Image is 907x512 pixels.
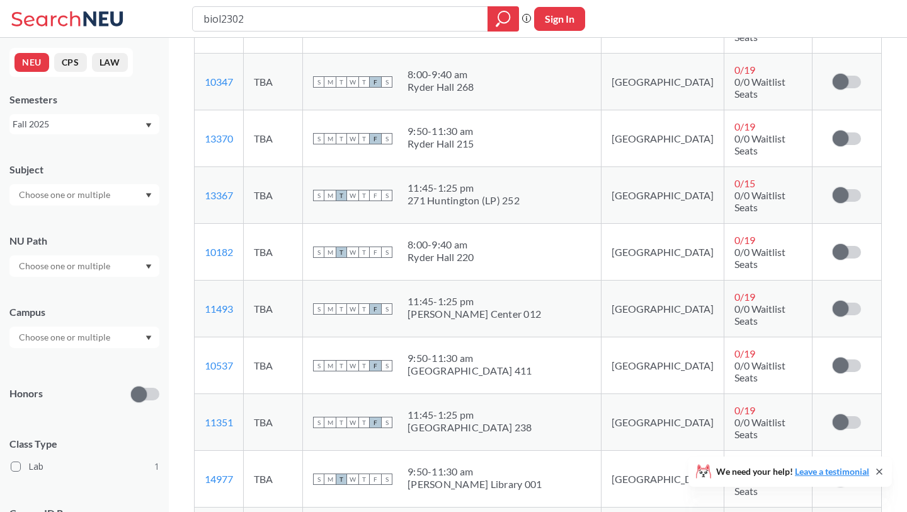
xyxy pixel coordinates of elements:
span: M [324,474,336,485]
span: M [324,133,336,144]
span: F [370,133,381,144]
svg: Dropdown arrow [145,264,152,269]
span: S [313,360,324,371]
td: [GEOGRAPHIC_DATA] [601,337,724,394]
span: M [324,360,336,371]
span: W [347,474,358,485]
span: 0 / 19 [734,291,755,303]
div: [PERSON_NAME] Center 012 [408,308,541,320]
span: S [381,417,392,428]
td: [GEOGRAPHIC_DATA] [601,54,724,110]
span: T [358,190,370,201]
span: T [358,76,370,88]
td: TBA [244,224,303,281]
label: Lab [11,458,159,475]
span: W [347,190,358,201]
a: 13367 [205,189,233,201]
span: M [324,303,336,315]
svg: Dropdown arrow [145,123,152,128]
span: S [313,190,324,201]
span: W [347,133,358,144]
span: M [324,76,336,88]
span: S [381,474,392,485]
span: F [370,303,381,315]
div: 8:00 - 9:40 am [408,68,474,81]
a: 10182 [205,246,233,258]
span: We need your help! [716,467,869,476]
span: W [347,247,358,258]
span: 0/0 Waitlist Seats [734,76,785,100]
span: S [381,303,392,315]
td: [GEOGRAPHIC_DATA] [601,167,724,224]
div: Ryder Hall 220 [408,251,474,264]
span: S [313,133,324,144]
a: Leave a testimonial [795,466,869,477]
span: 0/0 Waitlist Seats [734,132,785,156]
a: 11351 [205,416,233,428]
svg: Dropdown arrow [145,335,152,340]
div: Fall 2025Dropdown arrow [9,114,159,134]
div: Dropdown arrow [9,184,159,206]
div: Semesters [9,93,159,107]
a: 10537 [205,359,233,371]
button: CPS [54,53,87,72]
a: 11493 [205,303,233,315]
div: 11:45 - 1:25 pm [408,409,532,421]
span: S [313,247,324,258]
div: [GEOGRAPHIC_DATA] 411 [408,364,532,377]
span: 0 / 19 [734,120,755,132]
span: 0 / 15 [734,177,755,189]
span: S [381,76,392,88]
button: LAW [92,53,128,72]
span: 0 / 19 [734,404,755,416]
span: 0/0 Waitlist Seats [734,189,785,213]
div: Campus [9,305,159,319]
span: F [370,474,381,485]
td: [GEOGRAPHIC_DATA] [601,281,724,337]
span: T [336,360,347,371]
span: Class Type [9,437,159,451]
td: TBA [244,110,303,167]
svg: magnifying glass [496,10,511,28]
span: T [336,76,347,88]
span: F [370,190,381,201]
div: 9:50 - 11:30 am [408,465,542,478]
td: TBA [244,451,303,508]
a: 14977 [205,473,233,485]
span: 1 [154,460,159,474]
span: T [358,303,370,315]
span: W [347,417,358,428]
span: S [313,474,324,485]
button: Sign In [534,7,585,31]
span: M [324,190,336,201]
td: TBA [244,337,303,394]
div: 9:50 - 11:30 am [408,352,532,364]
svg: Dropdown arrow [145,193,152,198]
span: F [370,360,381,371]
div: Dropdown arrow [9,327,159,348]
input: Choose one or multiple [13,259,118,274]
td: [GEOGRAPHIC_DATA] [601,394,724,451]
span: T [336,303,347,315]
span: T [358,247,370,258]
div: magnifying glass [488,6,519,32]
span: T [336,133,347,144]
div: 11:45 - 1:25 pm [408,182,520,194]
span: 0/0 Waitlist Seats [734,246,785,270]
input: Choose one or multiple [13,330,118,345]
span: T [336,474,347,485]
td: TBA [244,281,303,337]
td: TBA [244,167,303,224]
td: [GEOGRAPHIC_DATA] [601,451,724,508]
span: W [347,76,358,88]
span: T [358,133,370,144]
span: S [313,76,324,88]
button: NEU [14,53,49,72]
span: S [381,190,392,201]
span: M [324,417,336,428]
span: M [324,247,336,258]
span: T [358,360,370,371]
div: Ryder Hall 215 [408,137,474,150]
td: TBA [244,54,303,110]
span: W [347,303,358,315]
